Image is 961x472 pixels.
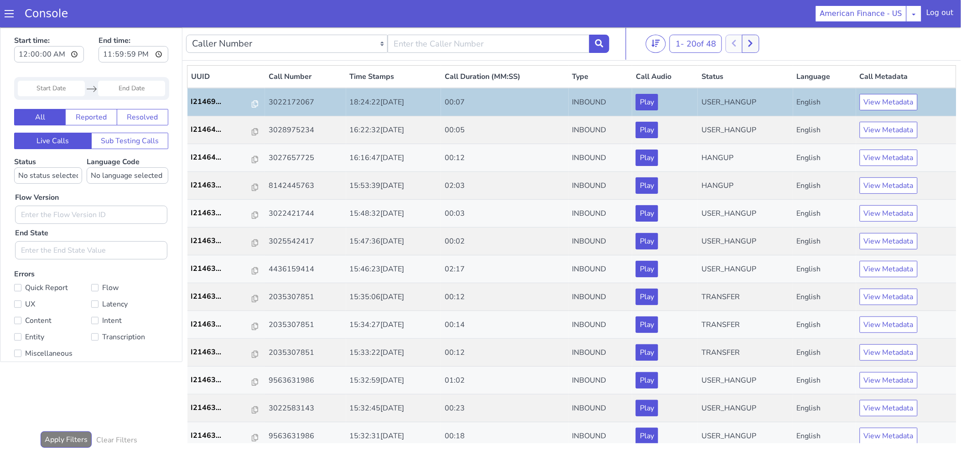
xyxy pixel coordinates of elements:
[441,284,568,311] td: 00:14
[636,373,658,389] button: Play
[265,172,346,200] td: 3022421744
[793,311,856,339] td: English
[15,214,167,232] input: Enter the End State Value
[698,228,793,256] td: USER_HANGUP
[14,320,91,332] label: Miscellaneous
[191,152,261,163] a: I21463...
[698,117,793,145] td: HANGUP
[265,311,346,339] td: 2035307851
[441,172,568,200] td: 00:03
[698,256,793,284] td: TRANSFER
[441,117,568,145] td: 00:12
[191,291,261,302] a: I21463...
[91,105,169,122] button: Sub Testing Calls
[99,19,168,35] input: End time:
[191,347,252,358] p: I21463...
[698,284,793,311] td: TRANSFER
[265,339,346,367] td: 9563631986
[860,178,918,194] button: View Metadata
[569,256,633,284] td: INBOUND
[388,7,589,26] input: Enter the Caller Number
[569,339,633,367] td: INBOUND
[698,61,793,89] td: USER_HANGUP
[860,345,918,361] button: View Metadata
[265,284,346,311] td: 2035307851
[14,82,66,98] button: All
[569,395,633,423] td: INBOUND
[441,89,568,117] td: 00:05
[91,287,168,300] label: Intent
[15,165,59,176] label: Flow Version
[191,208,261,219] a: I21463...
[96,409,137,417] h6: Clear Filters
[346,395,442,423] td: 15:32:31[DATE]
[346,89,442,117] td: 16:22:32[DATE]
[569,367,633,395] td: INBOUND
[191,375,252,386] p: I21463...
[698,367,793,395] td: USER_HANGUP
[636,400,658,417] button: Play
[265,256,346,284] td: 2035307851
[14,105,92,122] button: Live Calls
[41,404,92,420] button: Apply Filters
[636,67,658,83] button: Play
[191,236,261,247] a: I21463...
[191,152,252,163] p: I21463...
[569,284,633,311] td: INBOUND
[636,261,658,278] button: Play
[265,117,346,145] td: 3027657725
[98,53,165,69] input: End Date
[191,347,261,358] a: I21463...
[860,317,918,333] button: View Metadata
[860,67,918,83] button: View Metadata
[91,270,168,283] label: Latency
[569,311,633,339] td: INBOUND
[793,117,856,145] td: English
[698,311,793,339] td: TRANSFER
[191,97,252,108] p: I21464...
[793,395,856,423] td: English
[636,206,658,222] button: Play
[191,291,252,302] p: I21463...
[265,200,346,228] td: 3025542417
[346,117,442,145] td: 16:16:47[DATE]
[191,375,261,386] a: I21463...
[14,140,82,156] select: Status
[91,303,168,316] label: Transcription
[191,124,252,135] p: I21464...
[265,61,346,89] td: 3022172067
[265,395,346,423] td: 9563631986
[191,208,252,219] p: I21463...
[14,303,91,316] label: Entity
[860,94,918,111] button: View Metadata
[636,150,658,166] button: Play
[191,124,261,135] a: I21464...
[860,400,918,417] button: View Metadata
[191,180,252,191] p: I21463...
[14,5,84,38] label: Start time:
[569,89,633,117] td: INBOUND
[191,319,252,330] p: I21463...
[636,233,658,250] button: Play
[441,38,568,61] th: Call Duration (MM:SS)
[15,178,167,197] input: Enter the Flow Version ID
[636,178,658,194] button: Play
[793,228,856,256] td: English
[636,94,658,111] button: Play
[346,367,442,395] td: 15:32:45[DATE]
[346,38,442,61] th: Time Stamps
[265,367,346,395] td: 3022583143
[636,289,658,306] button: Play
[698,38,793,61] th: Status
[346,339,442,367] td: 15:32:59[DATE]
[860,373,918,389] button: View Metadata
[14,270,91,283] label: UX
[87,140,168,156] select: Language Code
[698,395,793,423] td: USER_HANGUP
[14,242,168,334] label: Errors
[187,38,265,61] th: UUID
[346,172,442,200] td: 15:48:32[DATE]
[265,89,346,117] td: 3028975234
[636,122,658,139] button: Play
[793,172,856,200] td: English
